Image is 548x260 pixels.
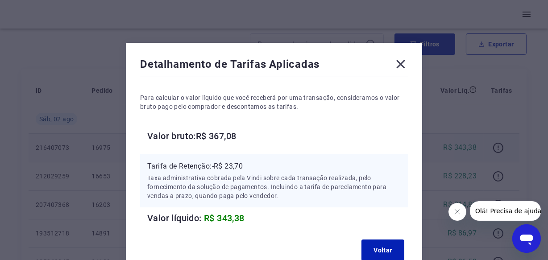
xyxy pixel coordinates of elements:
[512,224,541,253] iframe: Botão para abrir a janela de mensagens
[140,57,408,75] div: Detalhamento de Tarifas Aplicadas
[204,213,245,223] span: R$ 343,38
[140,93,408,111] p: Para calcular o valor líquido que você receberá por uma transação, consideramos o valor bruto pag...
[448,203,466,221] iframe: Fechar mensagem
[147,173,401,200] p: Taxa administrativa cobrada pela Vindi sobre cada transação realizada, pelo fornecimento da soluç...
[147,161,401,172] p: Tarifa de Retenção: -R$ 23,70
[147,129,408,143] h6: Valor bruto: R$ 367,08
[470,201,541,221] iframe: Mensagem da empresa
[5,6,75,13] span: Olá! Precisa de ajuda?
[147,211,408,225] h6: Valor líquido:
